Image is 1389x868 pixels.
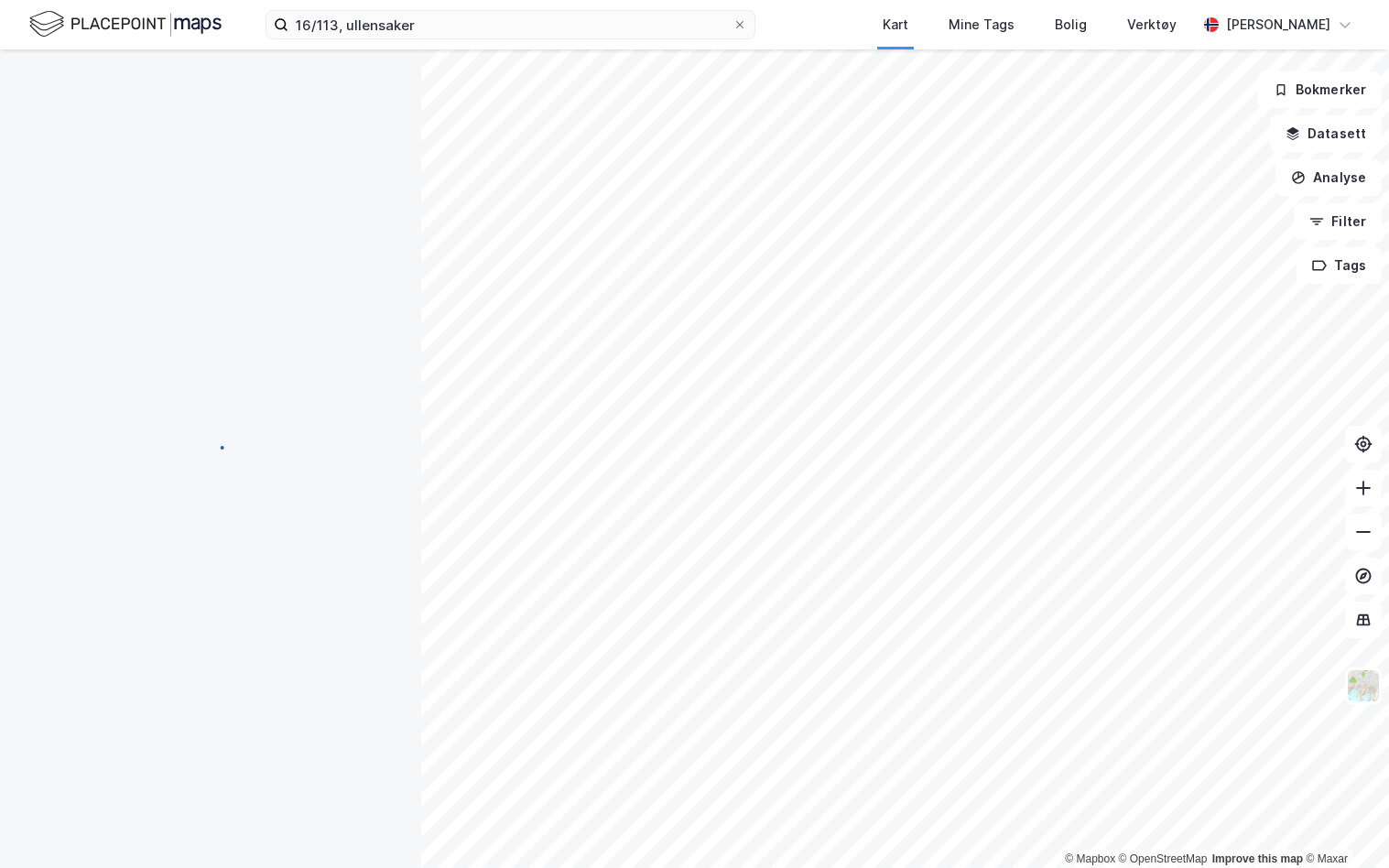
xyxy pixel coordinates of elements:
button: Filter [1294,203,1382,240]
a: Mapbox [1065,852,1115,865]
div: Mine Tags [949,14,1015,36]
div: Kart [883,14,908,36]
img: logo.f888ab2527a4732fd821a326f86c7f29.svg [29,8,222,40]
input: Søk på adresse, matrikkel, gårdeiere, leietakere eller personer [288,11,732,38]
button: Bokmerker [1258,71,1382,108]
img: Z [1346,668,1381,703]
div: [PERSON_NAME] [1226,14,1330,36]
div: Kontrollprogram for chat [1297,780,1389,868]
a: OpenStreetMap [1119,852,1208,865]
img: spinner.a6d8c91a73a9ac5275cf975e30b51cfb.svg [196,433,225,462]
a: Improve this map [1212,852,1303,865]
div: Verktøy [1127,14,1177,36]
div: Bolig [1055,14,1087,36]
button: Analyse [1275,159,1382,196]
button: Tags [1297,247,1382,284]
iframe: Chat Widget [1297,780,1389,868]
button: Datasett [1270,115,1382,152]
